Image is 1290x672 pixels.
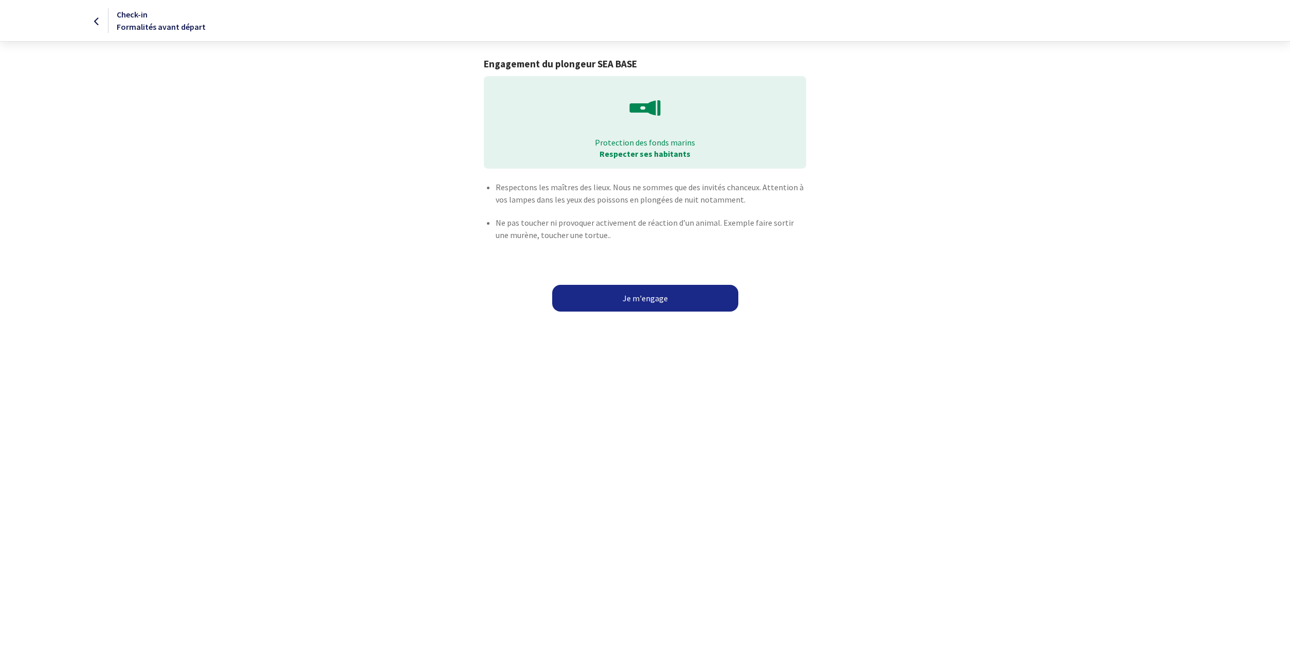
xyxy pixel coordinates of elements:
button: Je m'engage [552,285,738,312]
p: Protection des fonds marins [491,137,799,148]
p: Ne pas toucher ni provoquer activement de réaction d’un animal. Exemple faire sortir une murène, ... [496,216,806,241]
p: Respectons les maîtres des lieux. Nous ne sommes que des invités chanceux. Attention à vos lampes... [496,181,806,206]
span: Check-in Formalités avant départ [117,9,206,32]
h1: Engagement du plongeur SEA BASE [484,58,806,70]
strong: Respecter ses habitants [599,149,691,159]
